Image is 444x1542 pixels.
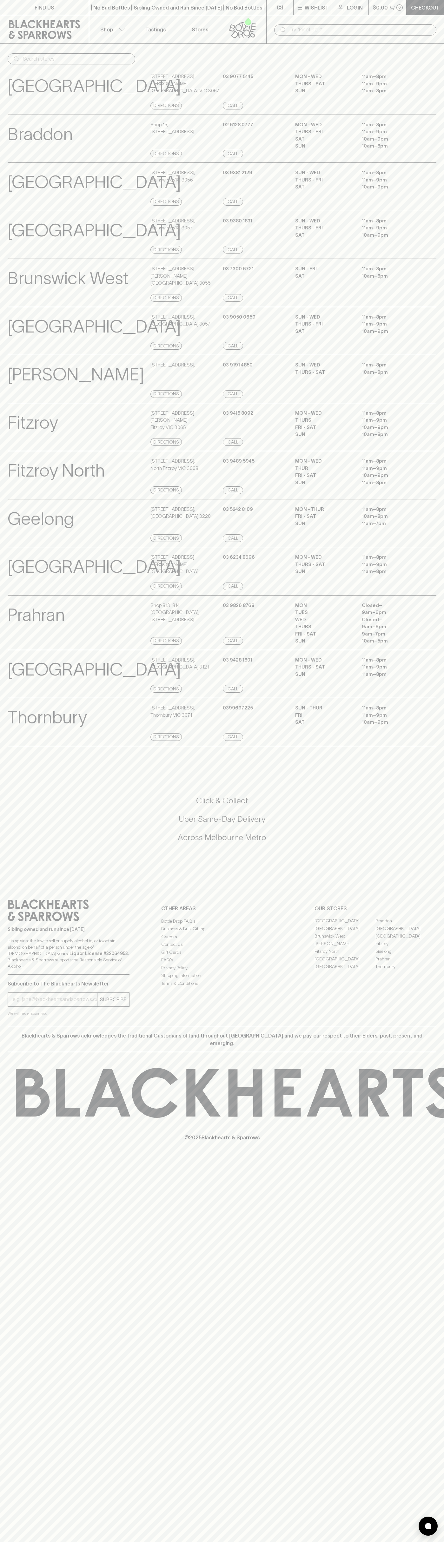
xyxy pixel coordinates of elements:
p: 02 6128 0777 [223,121,253,128]
a: Gift Cards [161,948,283,956]
p: [STREET_ADDRESS] , [GEOGRAPHIC_DATA] 3121 [150,656,209,671]
a: Directions [150,438,182,446]
a: [GEOGRAPHIC_DATA] [315,963,375,971]
a: [GEOGRAPHIC_DATA] [375,932,436,940]
a: Directions [150,583,182,590]
p: SUN [295,520,352,527]
p: Closed – [362,616,419,623]
a: Call [223,390,243,398]
a: Directions [150,342,182,350]
p: Brunswick West [8,265,129,292]
a: Brunswick West [315,932,375,940]
p: Tastings [145,26,166,33]
p: MON - WED [295,656,352,664]
a: Call [223,637,243,645]
p: MON - WED [295,410,352,417]
p: MON - WED [295,458,352,465]
a: Stores [178,15,222,43]
img: bubble-icon [425,1523,431,1529]
p: Sat [295,719,352,726]
p: 0 [398,6,401,9]
p: 10am – 5pm [362,637,419,645]
p: 9am – 6pm [362,623,419,630]
p: SUN - WED [295,361,352,369]
a: Directions [150,534,182,542]
p: Geelong [8,506,74,532]
a: Braddon [375,917,436,925]
p: [STREET_ADDRESS] , Brunswick VIC 3057 [150,217,195,232]
a: Directions [150,733,182,741]
h5: Across Melbourne Metro [8,832,436,843]
p: Sun - Thur [295,704,352,712]
p: SUBSCRIBE [100,996,127,1003]
p: SUN [295,568,352,575]
a: Contact Us [161,941,283,948]
p: 11am – 8pm [362,458,419,465]
p: 11am – 8pm [362,121,419,128]
p: [STREET_ADDRESS][PERSON_NAME] , [GEOGRAPHIC_DATA] [150,554,221,575]
p: 11am – 9pm [362,465,419,472]
a: Directions [150,486,182,494]
p: [STREET_ADDRESS][PERSON_NAME] , [GEOGRAPHIC_DATA] 3055 [150,265,221,287]
a: Call [223,198,243,206]
p: Checkout [411,4,440,11]
p: 03 9077 5145 [223,73,253,80]
p: SUN [295,142,352,150]
p: 11am – 8pm [362,265,419,273]
a: Directions [150,637,182,645]
p: 03 7300 6721 [223,265,254,273]
a: Call [223,486,243,494]
a: [GEOGRAPHIC_DATA] [315,955,375,963]
a: Careers [161,933,283,940]
button: Shop [89,15,134,43]
p: [STREET_ADDRESS][PERSON_NAME] , [GEOGRAPHIC_DATA] VIC 3067 [150,73,221,95]
p: 11am – 8pm [362,704,419,712]
button: SUBSCRIBE [97,993,129,1006]
p: WED [295,616,352,623]
a: Directions [150,685,182,693]
p: 03 9428 1801 [223,656,252,664]
p: SAT [295,135,352,143]
p: Fitzroy [8,410,58,436]
p: SAT [295,328,352,335]
p: 11am – 8pm [362,656,419,664]
a: Call [223,685,243,693]
p: [STREET_ADDRESS] , Thornbury VIC 3071 [150,704,195,719]
p: 11am – 9pm [362,561,419,568]
a: Call [223,246,243,254]
p: Fitzroy North [8,458,105,484]
p: 03 9489 5945 [223,458,255,465]
p: 03 9381 2129 [223,169,252,176]
p: 10am – 8pm [362,431,419,438]
p: SUN - WED [295,169,352,176]
p: [GEOGRAPHIC_DATA] [8,554,181,580]
p: 10am – 9pm [362,719,419,726]
a: Call [223,583,243,590]
p: 11am – 8pm [362,671,419,678]
p: THURS - SAT [295,663,352,671]
p: FRI - SAT [295,472,352,479]
a: [GEOGRAPHIC_DATA] [315,917,375,925]
p: [STREET_ADDRESS] , [GEOGRAPHIC_DATA] 3057 [150,313,210,328]
div: Call to action block [8,770,436,876]
p: [GEOGRAPHIC_DATA] [8,73,181,99]
p: We will never spam you [8,1010,129,1017]
p: 11am – 9pm [362,663,419,671]
p: Subscribe to The Blackhearts Newsletter [8,980,129,987]
a: Prahran [375,955,436,963]
p: 9am – 6pm [362,609,419,616]
p: It is against the law to sell or supply alcohol to, or to obtain alcohol on behalf of a person un... [8,938,129,969]
p: THUR [295,465,352,472]
p: SUN [295,87,352,95]
p: SUN - FRI [295,265,352,273]
p: 0399697225 [223,704,253,712]
p: 11am – 8pm [362,479,419,486]
p: FRI - SAT [295,424,352,431]
p: 03 9050 0659 [223,313,255,321]
p: 11am – 8pm [362,73,419,80]
a: Terms & Conditions [161,979,283,987]
p: Shop 813-814 [GEOGRAPHIC_DATA] , [STREET_ADDRESS] [150,602,221,623]
a: [GEOGRAPHIC_DATA] [375,925,436,932]
p: Wishlist [305,4,329,11]
p: 10am – 9pm [362,472,419,479]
